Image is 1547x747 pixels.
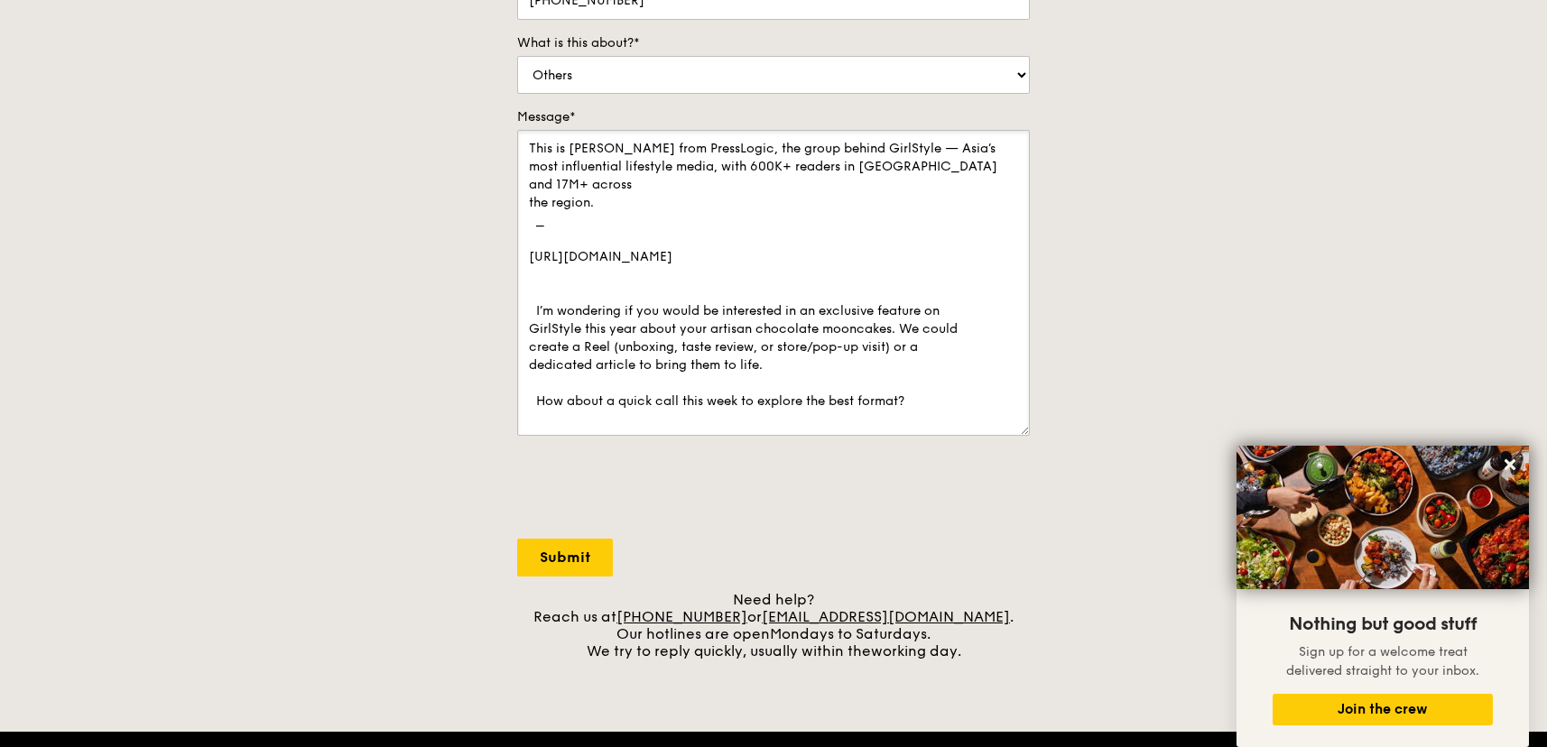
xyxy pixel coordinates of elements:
[1237,446,1529,589] img: DSC07876-Edit02-Large.jpeg
[871,642,961,659] span: working day.
[517,34,1030,52] label: What is this about?*
[1496,450,1524,479] button: Close
[517,108,1030,126] label: Message*
[770,625,931,642] span: Mondays to Saturdays.
[517,454,792,524] iframe: reCAPTCHA
[1289,613,1477,635] span: Nothing but good stuff
[1286,644,1479,678] span: Sign up for a welcome treat delivered straight to your inbox.
[517,539,613,576] input: Submit
[616,608,747,625] a: [PHONE_NUMBER]
[762,608,1010,625] a: [EMAIL_ADDRESS][DOMAIN_NAME]
[1273,694,1493,725] button: Join the crew
[517,591,1030,659] div: Need help? Reach us at or . Our hotlines are open We try to reply quickly, usually within the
